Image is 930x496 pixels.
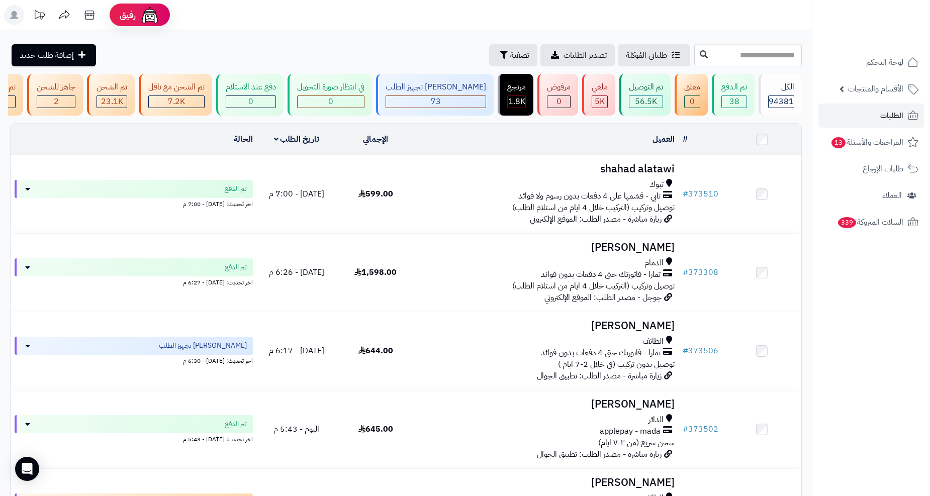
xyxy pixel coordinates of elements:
div: في انتظار صورة التحويل [297,81,364,93]
span: توصيل وتركيب (التركيب خلال 4 ايام من استلام الطلب) [512,202,675,214]
span: [DATE] - 6:26 م [269,266,324,278]
div: تم الدفع [721,81,747,93]
span: تمارا - فاتورتك حتى 4 دفعات بدون فوائد [541,269,661,280]
div: 1806 [508,96,525,108]
span: # [683,345,688,357]
a: تم الشحن 23.1K [85,74,137,116]
span: 5K [595,95,605,108]
span: لوحة التحكم [866,55,903,69]
span: تبوك [649,179,664,190]
span: تمارا - فاتورتك حتى 4 دفعات بدون فوائد [541,347,661,359]
a: العملاء [818,183,924,208]
a: العميل [653,133,675,145]
span: الطلبات [880,109,903,123]
span: 0 [690,95,695,108]
button: تصفية [489,44,537,66]
span: 645.00 [358,423,393,435]
a: السلات المتروكة339 [818,210,924,234]
a: تم الشحن مع ناقل 7.2K [137,74,214,116]
div: اخر تحديث: [DATE] - 7:00 م [15,198,253,209]
span: اليوم - 5:43 م [273,423,319,435]
a: [PERSON_NAME] تجهيز الطلب 73 [374,74,496,116]
span: 0 [248,95,253,108]
a: طلباتي المُوكلة [618,44,690,66]
div: مرفوض [547,81,571,93]
span: تصدير الطلبات [564,49,607,61]
span: # [683,423,688,435]
a: تم الدفع 38 [710,74,757,116]
span: 38 [729,95,739,108]
div: 56470 [629,96,663,108]
span: 0 [328,95,333,108]
a: الكل94381 [757,74,804,116]
div: اخر تحديث: [DATE] - 6:30 م [15,355,253,365]
span: توصيل بدون تركيب (في خلال 2-7 ايام ) [558,358,675,370]
a: الحالة [234,133,253,145]
span: زيارة مباشرة - مصدر الطلب: الموقع الإلكتروني [530,213,662,225]
a: تصدير الطلبات [540,44,615,66]
span: الطائف [642,336,664,347]
span: # [683,266,688,278]
span: applepay - mada [600,426,661,437]
span: زيارة مباشرة - مصدر الطلب: تطبيق الجوال [537,448,662,460]
span: طلبات الإرجاع [863,162,903,176]
span: 599.00 [358,188,393,200]
h3: [PERSON_NAME] [419,477,675,488]
span: تم الدفع [225,184,247,194]
span: 73 [431,95,441,108]
a: دفع عند الاستلام 0 [214,74,286,116]
a: المراجعات والأسئلة13 [818,130,924,154]
a: #373510 [683,188,718,200]
span: زيارة مباشرة - مصدر الطلب: تطبيق الجوال [537,370,662,382]
span: [DATE] - 7:00 م [269,188,324,200]
div: مرتجع [507,81,526,93]
span: الدائر [648,414,664,426]
a: الطلبات [818,104,924,128]
div: اخر تحديث: [DATE] - 5:43 م [15,433,253,444]
span: 0 [556,95,562,108]
span: [DATE] - 6:17 م [269,345,324,357]
div: [PERSON_NAME] تجهيز الطلب [386,81,486,93]
h3: [PERSON_NAME] [419,242,675,253]
a: تم التوصيل 56.5K [617,74,673,116]
span: 339 [838,217,856,228]
div: ملغي [592,81,608,93]
a: #373308 [683,266,718,278]
a: #373502 [683,423,718,435]
div: تم الشحن مع ناقل [148,81,205,93]
span: تم الدفع [225,419,247,429]
img: ai-face.png [140,5,160,25]
a: #373506 [683,345,718,357]
span: 644.00 [358,345,393,357]
span: 7.2K [168,95,185,108]
a: مرتجع 1.8K [496,74,535,116]
a: تحديثات المنصة [27,5,52,28]
a: # [683,133,688,145]
a: مرفوض 0 [535,74,580,116]
span: رفيق [120,9,136,21]
span: إضافة طلب جديد [20,49,74,61]
div: 0 [547,96,570,108]
div: 0 [685,96,700,108]
h3: shahad alatawi [419,163,675,175]
a: إضافة طلب جديد [12,44,96,66]
span: 1.8K [508,95,525,108]
div: 23100 [97,96,127,108]
div: 4954 [592,96,607,108]
span: طلباتي المُوكلة [626,49,667,61]
div: 0 [226,96,275,108]
span: 94381 [769,95,794,108]
a: لوحة التحكم [818,50,924,74]
span: 56.5K [635,95,657,108]
div: تم الشحن [97,81,127,93]
span: العملاء [882,188,902,203]
a: في انتظار صورة التحويل 0 [286,74,374,116]
div: دفع عند الاستلام [226,81,276,93]
a: ملغي 5K [580,74,617,116]
span: [PERSON_NAME] تجهيز الطلب [159,341,247,351]
div: 73 [386,96,486,108]
span: تم الدفع [225,262,247,272]
div: الكل [768,81,794,93]
a: تاريخ الطلب [274,133,320,145]
span: جوجل - مصدر الطلب: الموقع الإلكتروني [544,291,662,304]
